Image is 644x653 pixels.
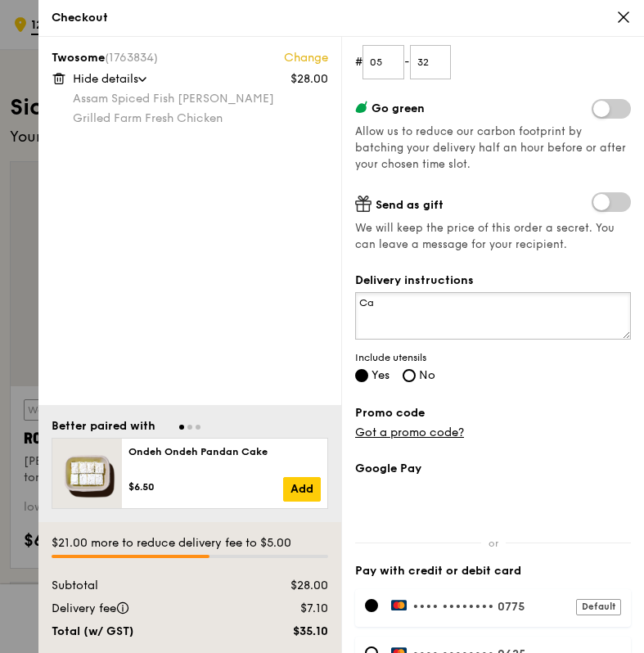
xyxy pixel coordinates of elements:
div: Grilled Farm Fresh Chicken [73,110,328,127]
span: Hide details [73,72,138,86]
div: $21.00 more to reduce delivery fee to $5.00 [52,535,328,552]
span: Go to slide 2 [187,425,192,430]
div: $28.00 [239,578,338,594]
span: Send as gift [376,198,444,212]
div: Checkout [52,10,631,26]
div: $7.10 [239,601,338,617]
iframe: Secure payment button frame [355,487,631,523]
input: Unit [410,45,452,79]
input: Yes [355,369,368,382]
div: Delivery fee [42,601,239,617]
div: Subtotal [42,578,239,594]
span: Go to slide 3 [196,425,200,430]
div: Assam Spiced Fish [PERSON_NAME] [73,91,328,107]
label: •••• 0775 [391,599,621,614]
a: Add [283,477,321,502]
span: •••• •••• [412,600,468,614]
span: Include utensils [355,351,631,364]
div: Better paired with [52,418,155,435]
div: Default [576,599,621,615]
form: # - [355,45,631,79]
label: Delivery instructions [355,272,631,289]
div: Total (w/ GST) [42,624,239,640]
input: No [403,369,416,382]
a: Change [284,50,328,66]
div: $35.10 [239,624,338,640]
div: Ondeh Ondeh Pandan Cake [128,445,321,458]
label: Promo code [355,405,631,421]
input: Floor [363,45,404,79]
label: Google Pay [355,461,631,477]
span: Go green [372,101,425,115]
img: Payment by MasterCard [391,599,408,610]
span: We will keep the price of this order a secret. You can leave a message for your recipient. [355,220,631,253]
a: Got a promo code? [355,426,464,439]
div: $28.00 [290,71,328,88]
label: Pay with credit or debit card [355,563,631,579]
div: Twosome [52,50,328,66]
span: Go to slide 1 [179,425,184,430]
span: Allow us to reduce our carbon footprint by batching your delivery half an hour before or after yo... [355,125,626,171]
span: No [419,368,435,382]
span: (1763834) [105,51,158,65]
div: $6.50 [128,480,283,493]
span: Yes [372,368,390,382]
